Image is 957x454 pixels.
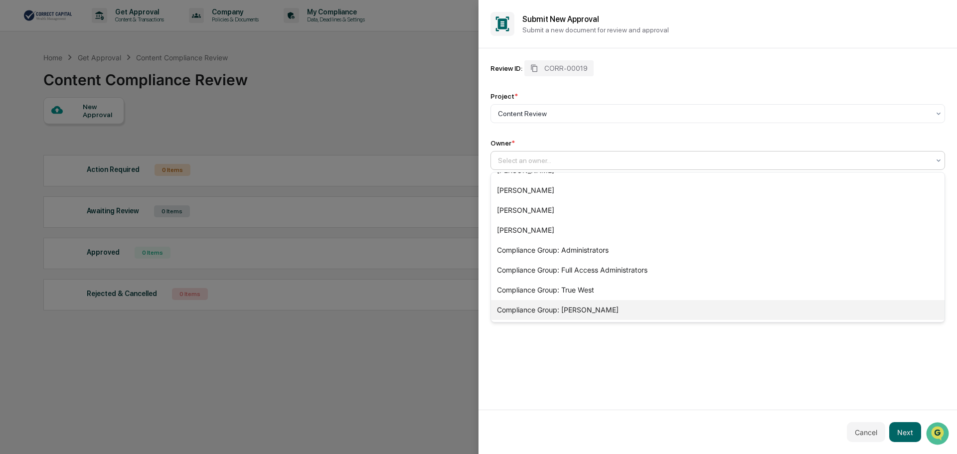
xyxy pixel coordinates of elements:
div: We're available if you need us! [34,86,126,94]
div: Owner [490,139,515,147]
img: 1746055101610-c473b297-6a78-478c-a979-82029cc54cd1 [10,76,28,94]
img: f2157a4c-a0d3-4daa-907e-bb6f0de503a5-1751232295721 [1,3,24,21]
span: Data Lookup [20,145,63,154]
div: Compliance Group: Administrators [491,240,945,260]
p: Submit a new document for review and approval [522,26,945,34]
button: Start new chat [169,79,181,91]
button: Next [889,422,921,442]
a: 🗄️Attestations [68,122,128,140]
span: Preclearance [20,126,64,136]
div: 🗄️ [72,127,80,135]
span: Pylon [99,169,121,176]
a: 🔎Data Lookup [6,141,67,158]
button: Cancel [847,422,885,442]
div: Project [490,92,518,100]
div: 🔎 [10,146,18,153]
button: Open customer support [1,1,24,24]
div: [PERSON_NAME] [491,220,945,240]
div: [PERSON_NAME] [491,200,945,220]
div: Review ID: [490,64,522,72]
a: 🖐️Preclearance [6,122,68,140]
span: CORR-00019 [544,64,588,72]
div: 🖐️ [10,127,18,135]
h2: Submit New Approval [522,14,945,24]
div: Compliance Group: [PERSON_NAME] [491,300,945,320]
a: Powered byPylon [70,168,121,176]
span: Attestations [82,126,124,136]
div: Start new chat [34,76,163,86]
div: Compliance Group: Full Access Administrators [491,260,945,280]
div: [PERSON_NAME] [491,180,945,200]
p: How can we help? [10,21,181,37]
div: Compliance Group: True West [491,280,945,300]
